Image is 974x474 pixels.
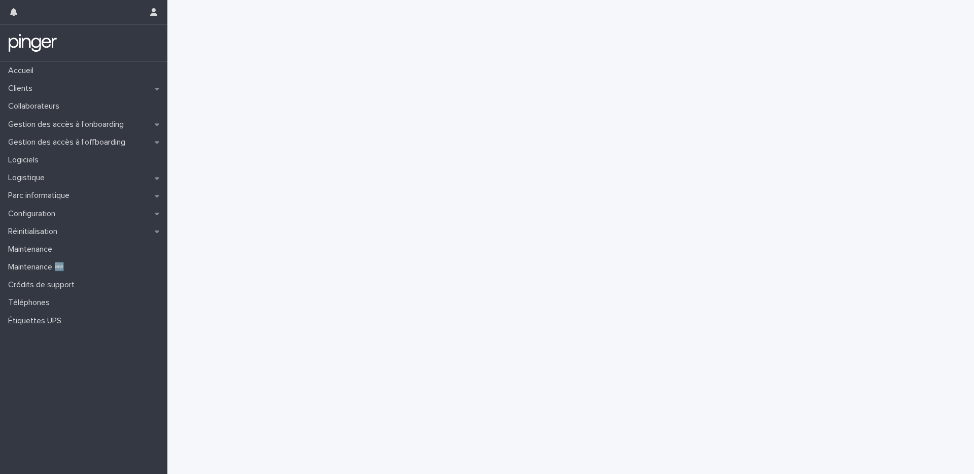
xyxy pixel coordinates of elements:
p: Réinitialisation [4,227,65,236]
p: Parc informatique [4,191,78,200]
p: Maintenance 🆕 [4,262,73,272]
p: Gestion des accès à l’offboarding [4,138,133,147]
p: Configuration [4,209,63,219]
img: mTgBEunGTSyRkCgitkcU [8,33,57,53]
p: Étiquettes UPS [4,316,69,326]
p: Logistique [4,173,53,183]
p: Logiciels [4,155,47,165]
p: Téléphones [4,298,58,308]
p: Maintenance [4,245,60,254]
p: Gestion des accès à l’onboarding [4,120,132,129]
p: Clients [4,84,41,93]
p: Accueil [4,66,42,76]
p: Collaborateurs [4,101,67,111]
p: Crédits de support [4,280,83,290]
